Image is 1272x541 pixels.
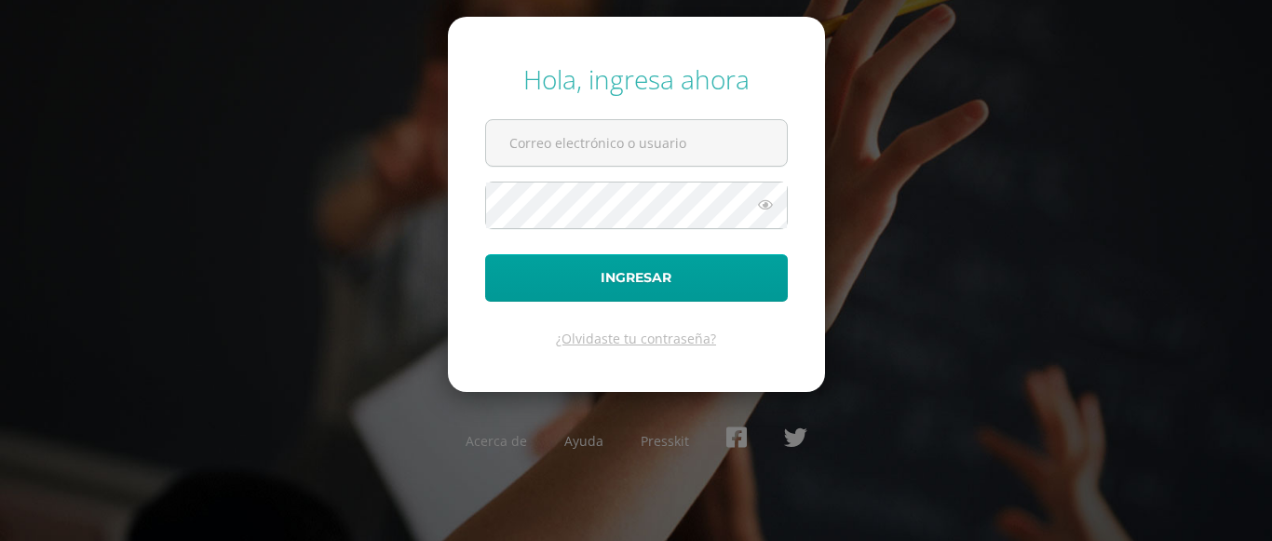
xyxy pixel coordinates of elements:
button: Ingresar [485,254,788,302]
a: ¿Olvidaste tu contraseña? [556,330,716,347]
a: Ayuda [564,432,603,450]
input: Correo electrónico o usuario [486,120,787,166]
a: Presskit [641,432,689,450]
div: Hola, ingresa ahora [485,61,788,97]
a: Acerca de [466,432,527,450]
